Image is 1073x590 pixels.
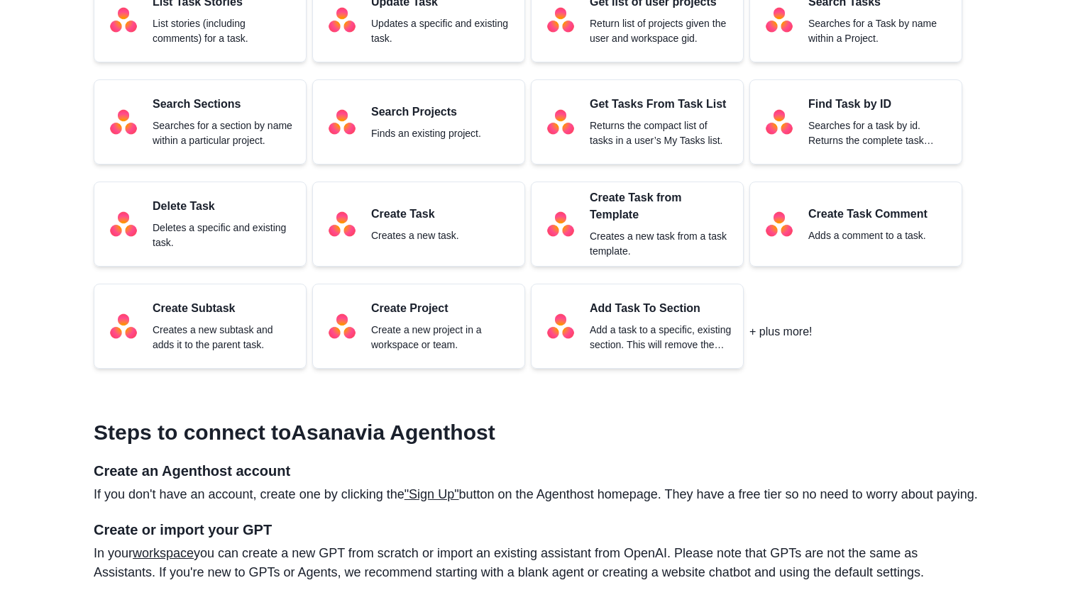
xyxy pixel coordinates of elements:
[133,546,194,560] a: workspace
[808,206,928,223] p: Create Task Comment
[94,485,979,504] p: If you don't have an account, create one by clicking the button on the Agenthost homepage. They h...
[153,16,295,46] p: List stories (including comments) for a task.
[590,96,732,113] p: Get Tasks From Task List
[543,206,578,242] img: Asana logo
[761,104,797,140] img: Asana logo
[761,206,797,242] img: Asana logo
[153,96,295,113] p: Search Sections
[94,420,979,445] h3: Steps to connect to Asana via Agenthost
[153,300,295,317] p: Create Subtask
[153,221,295,250] p: Deletes a specific and existing task.
[94,544,979,582] p: In your you can create a new GPT from scratch or import an existing assistant from OpenAI. Please...
[761,2,797,38] img: Asana logo
[324,2,360,38] img: Asana logo
[371,16,513,46] p: Updates a specific and existing task.
[808,96,950,113] p: Find Task by ID
[324,308,360,344] img: Asana logo
[590,323,732,352] p: Add a task to a specific, existing section. This will remove the task from other sections of the ...
[106,104,141,140] img: Asana logo
[371,104,481,121] p: Search Projects
[94,521,979,538] h4: Create or import your GPT
[106,206,141,242] img: Asana logo
[371,126,481,141] p: Finds an existing project.
[808,228,928,243] p: Adds a comment to a task.
[405,487,459,501] a: "Sign Up"
[543,104,578,140] img: Asana logo
[371,323,513,352] p: Create a new project in a workspace or team.
[324,206,360,242] img: Asana logo
[590,118,732,148] p: Returns the compact list of tasks in a user’s My Tasks list.
[808,16,950,46] p: Searches for a Task by name within a Project.
[749,323,812,340] p: + plus more!
[543,2,578,38] img: Asana logo
[106,2,141,38] img: Asana logo
[543,308,578,344] img: Asana logo
[106,308,141,344] img: Asana logo
[153,118,295,148] p: Searches for a section by name within a particular project.
[808,118,950,148] p: Searches for a task by id. Returns the complete task record for a single task.
[371,206,459,223] p: Create Task
[590,16,732,46] p: Return list of projects given the user and workspace gid.
[590,229,732,259] p: Creates a new task from a task template.
[153,323,295,352] p: Creates a new subtask and adds it to the parent task.
[371,300,513,317] p: Create Project
[94,462,979,479] h4: Create an Agenthost account
[153,198,295,215] p: Delete Task
[324,104,360,140] img: Asana logo
[590,300,732,317] p: Add Task To Section
[590,189,732,223] p: Create Task from Template
[371,228,459,243] p: Creates a new task.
